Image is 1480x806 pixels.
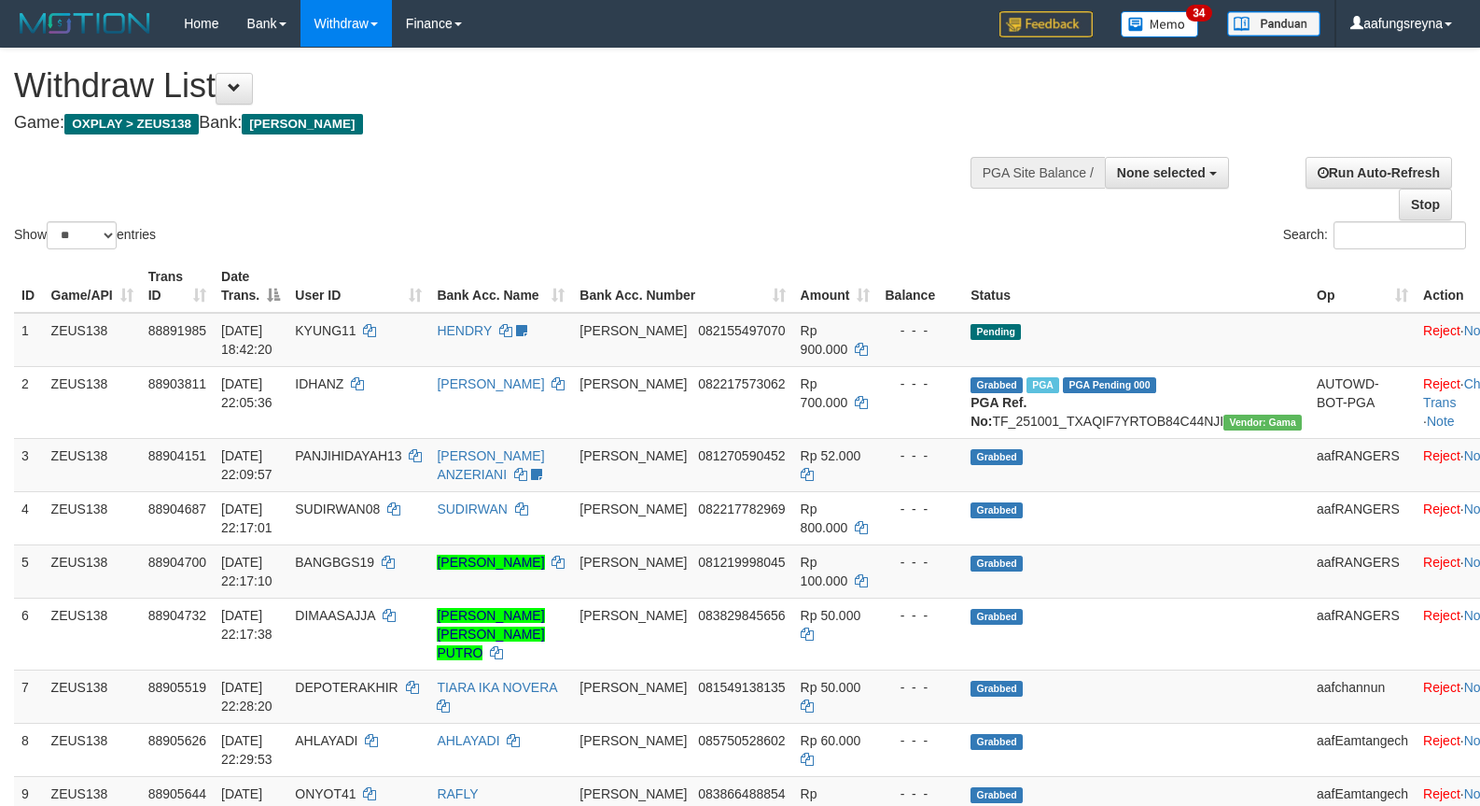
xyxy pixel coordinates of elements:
[437,555,544,570] a: [PERSON_NAME]
[1309,366,1416,438] td: AUTOWD-BOT-PGA
[801,323,848,357] span: Rp 900.000
[148,448,206,463] span: 88904151
[287,260,429,313] th: User ID: activate to sort column ascending
[970,681,1023,697] span: Grabbed
[437,448,544,482] a: [PERSON_NAME] ANZERIANI
[1423,323,1460,338] a: Reject
[970,787,1023,803] span: Grabbed
[801,376,848,410] span: Rp 700.000
[885,606,956,625] div: - - -
[970,395,1026,429] b: PGA Ref. No:
[1423,448,1460,463] a: Reject
[885,553,956,572] div: - - -
[885,446,956,465] div: - - -
[295,555,374,570] span: BANGBGS19
[970,449,1023,465] span: Grabbed
[1333,221,1466,249] input: Search:
[970,377,1023,393] span: Grabbed
[579,733,687,748] span: [PERSON_NAME]
[437,608,544,660] a: [PERSON_NAME] [PERSON_NAME] PUTRO
[221,502,272,535] span: [DATE] 22:17:01
[14,598,44,670] td: 6
[1309,438,1416,491] td: aafRANGERS
[1283,221,1466,249] label: Search:
[221,323,272,357] span: [DATE] 18:42:20
[148,680,206,695] span: 88905519
[44,260,141,313] th: Game/API: activate to sort column ascending
[877,260,963,313] th: Balance
[14,670,44,723] td: 7
[1105,157,1229,189] button: None selected
[14,9,156,37] img: MOTION_logo.png
[1423,376,1460,391] a: Reject
[242,114,362,134] span: [PERSON_NAME]
[295,502,380,516] span: SUDIRWAN08
[221,608,272,642] span: [DATE] 22:17:38
[793,260,878,313] th: Amount: activate to sort column ascending
[698,680,785,695] span: Copy 081549138135 to clipboard
[437,502,507,516] a: SUDIRWAN
[698,376,785,391] span: Copy 082217573062 to clipboard
[14,114,968,133] h4: Game: Bank:
[44,670,141,723] td: ZEUS138
[14,221,156,249] label: Show entries
[1309,598,1416,670] td: aafRANGERS
[698,733,785,748] span: Copy 085750528602 to clipboard
[698,608,785,623] span: Copy 083829845656 to clipboard
[579,555,687,570] span: [PERSON_NAME]
[14,366,44,438] td: 2
[44,366,141,438] td: ZEUS138
[885,731,956,750] div: - - -
[14,260,44,313] th: ID
[295,608,375,623] span: DIMAASAJJA
[64,114,199,134] span: OXPLAY > ZEUS138
[1423,680,1460,695] a: Reject
[47,221,117,249] select: Showentries
[14,313,44,367] td: 1
[141,260,214,313] th: Trans ID: activate to sort column ascending
[1026,377,1059,393] span: Marked by aafchomsokheang
[579,502,687,516] span: [PERSON_NAME]
[1309,723,1416,776] td: aafEamtangech
[214,260,287,313] th: Date Trans.: activate to sort column descending
[14,544,44,598] td: 5
[437,733,499,748] a: AHLAYADI
[885,678,956,697] div: - - -
[1227,11,1320,36] img: panduan.png
[148,323,206,338] span: 88891985
[1117,165,1206,180] span: None selected
[963,366,1309,438] td: TF_251001_TXAQIF7YRTOB84C44NJI
[1223,415,1302,431] span: Vendor URL: https://trx31.1velocity.biz
[963,260,1309,313] th: Status
[1186,5,1211,21] span: 34
[221,448,272,482] span: [DATE] 22:09:57
[885,375,956,393] div: - - -
[970,556,1023,572] span: Grabbed
[698,555,785,570] span: Copy 081219998045 to clipboard
[148,555,206,570] span: 88904700
[221,376,272,410] span: [DATE] 22:05:36
[44,313,141,367] td: ZEUS138
[221,733,272,767] span: [DATE] 22:29:53
[579,448,687,463] span: [PERSON_NAME]
[148,733,206,748] span: 88905626
[14,491,44,544] td: 4
[44,598,141,670] td: ZEUS138
[579,376,687,391] span: [PERSON_NAME]
[970,609,1023,625] span: Grabbed
[1309,670,1416,723] td: aafchannun
[14,723,44,776] td: 8
[801,680,861,695] span: Rp 50.000
[885,321,956,340] div: - - -
[44,438,141,491] td: ZEUS138
[579,786,687,801] span: [PERSON_NAME]
[437,680,556,695] a: TIARA IKA NOVERA
[885,500,956,518] div: - - -
[1423,733,1460,748] a: Reject
[148,608,206,623] span: 88904732
[1423,555,1460,570] a: Reject
[698,502,785,516] span: Copy 082217782969 to clipboard
[801,448,861,463] span: Rp 52.000
[801,733,861,748] span: Rp 60.000
[437,323,492,338] a: HENDRY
